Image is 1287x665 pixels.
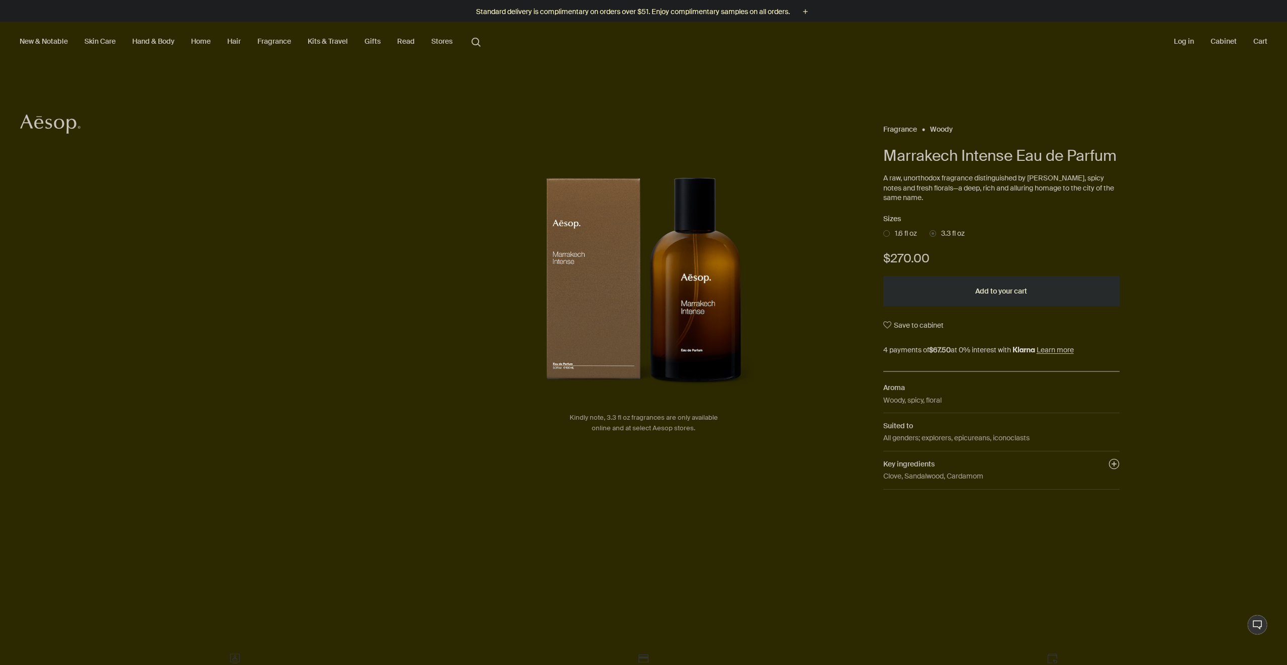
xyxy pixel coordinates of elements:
[306,35,350,48] a: Kits & Travel
[883,250,930,266] span: $270.00
[229,652,241,664] img: Icon of a face on screen
[883,276,1120,306] button: Add to your cart - $270.00
[395,35,417,48] a: Read
[883,173,1120,203] p: A raw, unorthodox fragrance distinguished by [PERSON_NAME], spicy notes and fresh florals—a deep,...
[20,114,80,134] svg: Aesop
[1046,652,1058,664] img: Return icon
[18,22,485,62] nav: primary
[362,35,383,48] a: Gifts
[189,35,213,48] a: Home
[883,382,1120,393] h2: Aroma
[883,146,1120,166] h1: Marrakech Intense Eau de Parfum
[1172,22,1269,62] nav: supplementary
[1109,458,1120,472] button: Key ingredients
[883,395,942,406] p: Woody, spicy, floral
[890,229,917,239] span: 1.6 fl oz
[930,125,953,129] a: Woody
[225,35,243,48] a: Hair
[1209,35,1239,48] a: Cabinet
[467,32,485,51] button: Open search
[883,420,1120,431] h2: Suited to
[883,470,983,482] p: Clove, Sandalwood, Cardamom
[476,7,790,17] p: Standard delivery is complimentary on orders over $51. Enjoy complimentary samples on all orders.
[18,35,70,48] button: New & Notable
[936,229,965,239] span: 3.3 fl oz
[883,125,917,129] a: Fragrance
[476,6,811,18] button: Standard delivery is complimentary on orders over $51. Enjoy complimentary samples on all orders.
[82,35,118,48] a: Skin Care
[1172,35,1196,48] button: Log in
[130,35,176,48] a: Hand & Body
[18,112,83,139] a: Aesop
[883,432,1030,443] p: All genders; explorers, epicureans, iconoclasts
[570,413,718,432] span: Kindly note, 3.3 fl oz fragrances are only available online and at select Aesop stores.
[429,35,454,48] button: Stores
[883,213,1120,225] h2: Sizes
[883,316,944,334] button: Save to cabinet
[1251,35,1269,48] button: Cart
[533,177,754,403] img: Marrakech Intense Eau de Parfum 100 mL in amber glass bottle with outer carton
[637,652,650,664] img: Card Icon
[883,459,935,468] span: Key ingredients
[255,35,293,48] a: Fragrance
[1247,615,1267,635] button: Live Assistance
